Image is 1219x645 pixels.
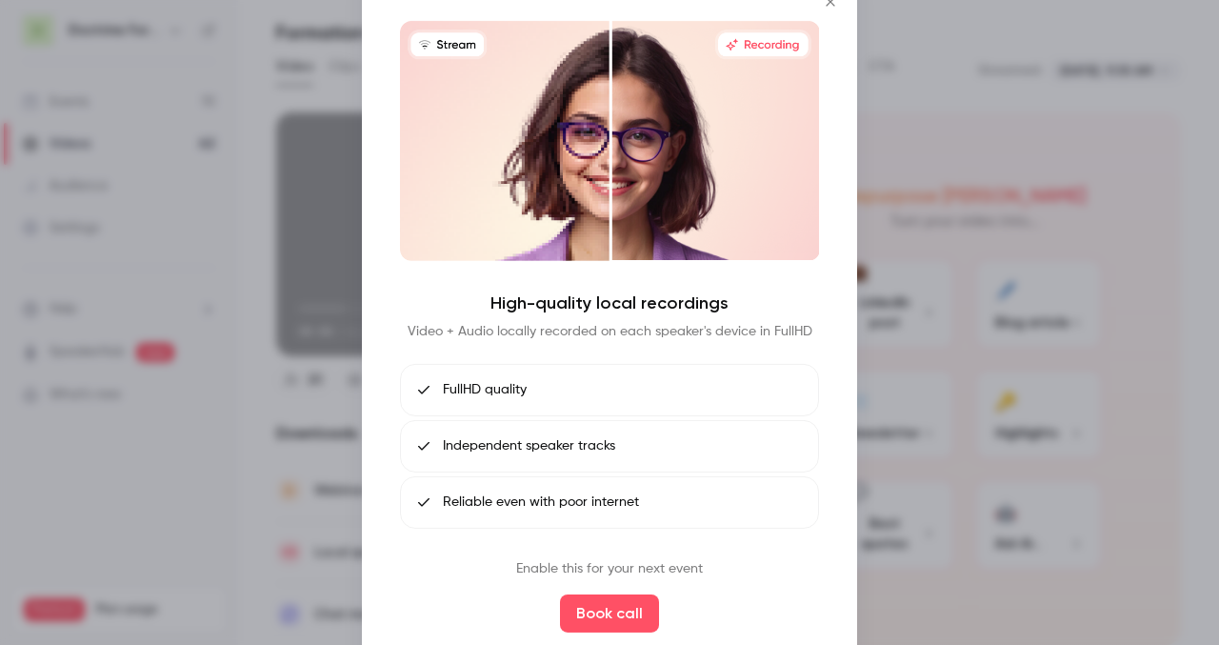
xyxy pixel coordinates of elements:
span: Independent speaker tracks [443,436,615,456]
p: Video + Audio locally recorded on each speaker's device in FullHD [408,322,812,341]
button: Book call [560,595,659,633]
span: Reliable even with poor internet [443,493,639,513]
h4: High-quality local recordings [490,292,729,314]
span: FullHD quality [443,380,527,400]
p: Enable this for your next event [516,559,703,579]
